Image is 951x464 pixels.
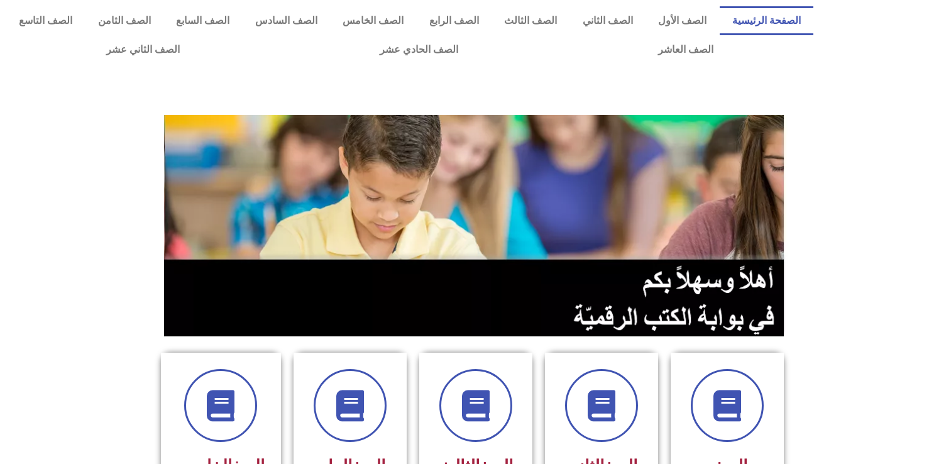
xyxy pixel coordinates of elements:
a: الصف الرابع [417,6,492,35]
a: الصف الأول [646,6,720,35]
a: الصف الثالث [492,6,570,35]
a: الصف الثاني عشر [6,35,280,64]
a: الصفحة الرئيسية [720,6,814,35]
a: الصف السابع [163,6,243,35]
a: الصف السادس [243,6,331,35]
a: الصف التاسع [6,6,85,35]
a: الصف الثامن [85,6,164,35]
a: الصف الثاني [570,6,646,35]
a: الصف العاشر [558,35,813,64]
a: الصف الخامس [330,6,417,35]
a: الصف الحادي عشر [280,35,558,64]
